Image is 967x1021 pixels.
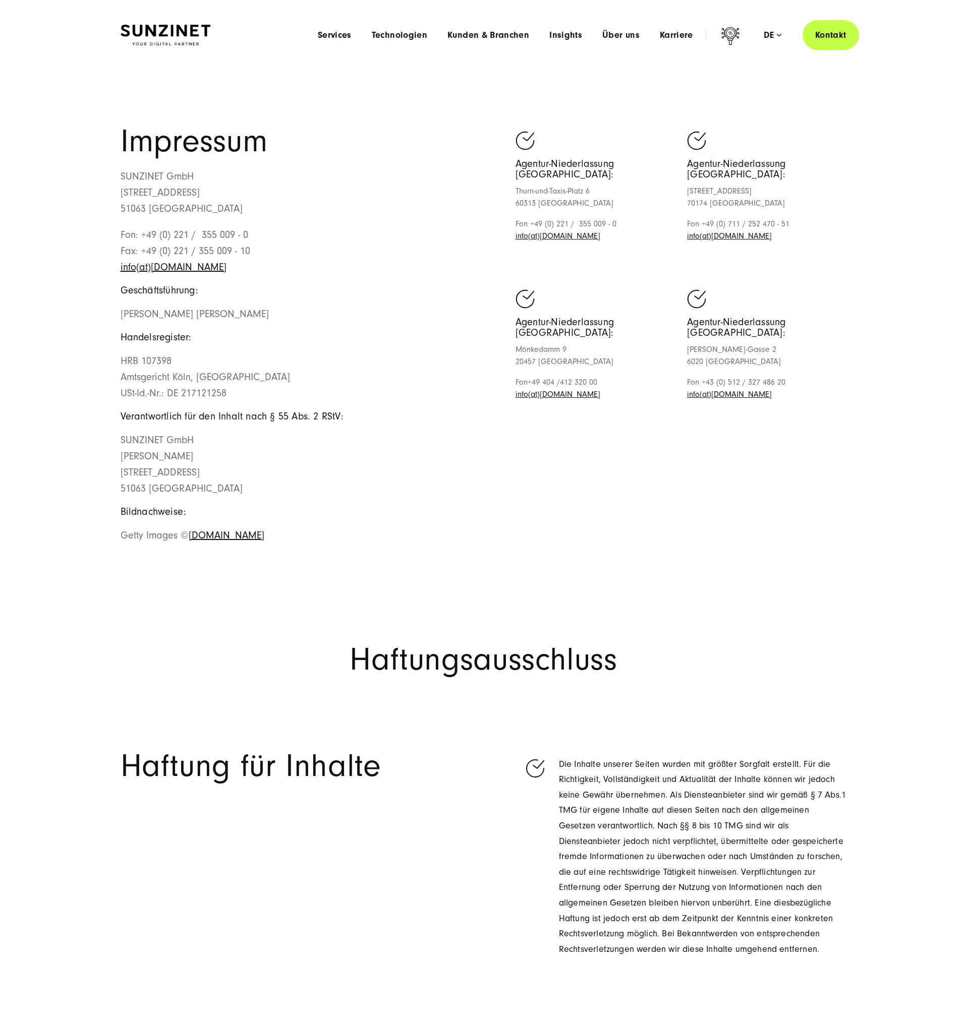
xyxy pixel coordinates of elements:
[687,317,846,338] h5: Agentur-Niederlassung [GEOGRAPHIC_DATA]:
[516,343,675,368] p: Mönkedamm 9 20457 [GEOGRAPHIC_DATA]
[121,25,210,46] img: SUNZINET Full Service Digital Agentur
[121,507,484,517] h5: Bildnachweise:
[516,185,675,209] p: Thurn-und-Taxis-Platz 6 60313 [GEOGRAPHIC_DATA]
[560,378,597,387] span: 412 320 00
[121,530,189,541] span: Getty Images ©
[121,388,226,399] span: USt-Id.-Nr.: DE 217121258
[687,390,772,399] a: Schreiben Sie eine E-Mail an sunzinet
[528,378,560,387] span: +49 404 /
[516,317,675,338] h5: Agentur-Niederlassung [GEOGRAPHIC_DATA]:
[121,467,200,478] span: [STREET_ADDRESS]
[121,332,484,343] h5: Handelsregister:
[687,218,846,242] p: Fon +49 (0) 711 / 252 470 - 51
[121,285,484,296] h5: Geschäftsführung:
[516,376,675,400] p: Fon
[318,30,352,40] a: Services
[121,435,194,446] span: SUNZINET GmbH
[516,390,600,399] a: Schreiben Sie eine E-Mail an sunzinet
[121,227,484,275] p: Fon: +49 (0) 221 / 355 009 - 0 Fax: +49 (0) 221 / 355 009 - 10
[121,372,290,383] span: Amtsgericht Köln, [GEOGRAPHIC_DATA]
[516,218,675,242] p: Fon +49 (0) 221 / 355 009 - 0
[660,30,693,40] a: Karriere
[549,30,582,40] a: Insights
[687,343,846,368] p: [PERSON_NAME]-Gasse 2 6020 [GEOGRAPHIC_DATA]
[687,376,846,400] p: Fon +43 (0) 512 / 327 486 20
[121,309,269,320] span: [PERSON_NAME] [PERSON_NAME]
[121,411,484,422] h5: Verantwortlich für den Inhalt nach § 55 Abs. 2 RStV:
[121,483,243,494] span: 51063 [GEOGRAPHIC_DATA]
[516,231,600,241] a: Schreiben Sie eine E-Mail an sunzinet
[121,126,484,157] h1: Impressum
[372,30,427,40] a: Technologien
[447,30,529,40] a: Kunden & Branchen
[602,30,640,40] a: Über uns
[121,168,484,217] p: SUNZINET GmbH [STREET_ADDRESS] 51063 [GEOGRAPHIC_DATA]
[121,262,226,273] a: Schreiben Sie eine E-Mail an sunzinet
[687,231,772,241] a: Schreiben Sie eine E-Mail an sunzinet
[516,159,675,180] h5: Agentur-Niederlassung [GEOGRAPHIC_DATA]:
[121,451,193,462] span: [PERSON_NAME]
[121,751,477,782] h1: Haftung für Inhalte
[524,757,847,957] li: Die Inhalte unserer Seiten wurden mit größter Sorgfalt erstellt. Für die Richtigkeit, Vollständig...
[121,355,172,367] span: HRB 107398
[687,159,846,180] h5: Agentur-Niederlassung [GEOGRAPHIC_DATA]:
[121,644,847,675] h1: Haftungsausschluss
[687,185,846,209] p: [STREET_ADDRESS] 70174 [GEOGRAPHIC_DATA]
[764,30,781,40] div: de
[189,530,264,541] a: [DOMAIN_NAME]
[803,20,859,50] a: Kontakt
